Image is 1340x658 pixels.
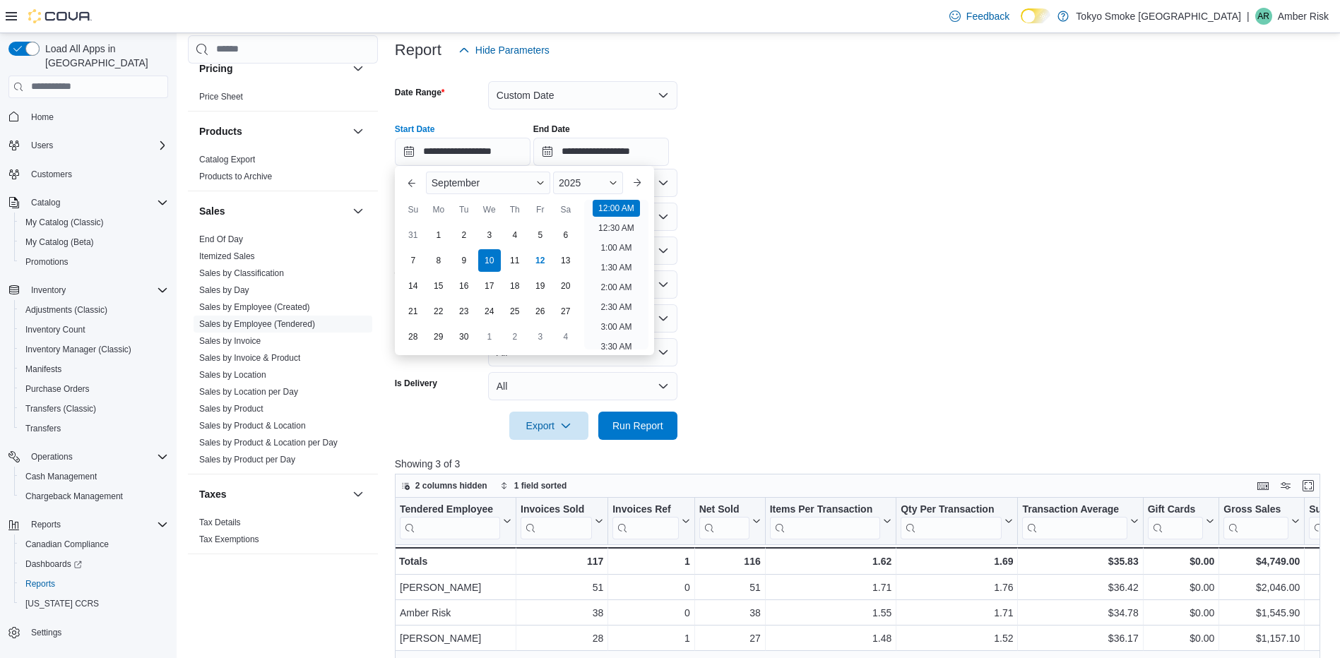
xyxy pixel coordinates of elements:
button: Inventory Count [14,320,174,340]
button: Settings [3,622,174,642]
div: day-26 [529,300,552,323]
span: Reports [31,519,61,530]
div: Gross Sales [1223,503,1288,539]
div: 1.71 [770,579,892,596]
div: 1 [612,553,689,570]
div: Gift Card Sales [1147,503,1203,539]
div: Items Per Transaction [769,503,880,539]
a: Sales by Invoice & Product [199,353,300,363]
button: My Catalog (Classic) [14,213,174,232]
div: Net Sold [699,503,749,516]
h3: Sales [199,204,225,218]
button: Cash Management [14,467,174,486]
a: Feedback [944,2,1015,30]
span: Manifests [20,361,168,378]
span: Transfers (Classic) [25,403,96,414]
span: Dashboards [20,556,168,573]
div: day-21 [402,300,425,323]
span: September [432,177,480,189]
div: 116 [699,553,760,570]
div: Gross Sales [1223,503,1288,516]
button: Run Report [598,412,677,440]
span: Promotions [25,256,69,268]
span: Operations [31,451,73,462]
span: Manifests [25,364,61,375]
button: Invoices Sold [521,503,603,539]
span: [US_STATE] CCRS [25,598,99,609]
button: Operations [25,448,78,465]
div: Qty Per Transaction [901,503,1002,516]
a: Transfers (Classic) [20,400,102,417]
li: 2:00 AM [595,279,637,296]
div: Invoices Sold [521,503,592,516]
p: Amber Risk [1278,8,1329,25]
button: Export [509,412,588,440]
span: Transfers [20,420,168,437]
div: 1.71 [901,604,1013,621]
a: Manifests [20,361,67,378]
div: day-14 [402,275,425,297]
span: My Catalog (Classic) [20,214,168,231]
span: Itemized Sales [199,251,255,262]
button: Gross Sales [1223,503,1300,539]
span: Inventory Manager (Classic) [20,341,168,358]
div: Transaction Average [1022,503,1127,516]
div: day-1 [427,224,450,246]
ul: Time [584,200,648,349]
a: Canadian Compliance [20,536,114,553]
div: We [478,198,501,221]
a: Sales by Location [199,370,266,380]
span: My Catalog (Beta) [25,237,94,248]
div: Qty Per Transaction [901,503,1002,539]
div: Button. Open the year selector. 2025 is currently selected. [553,172,623,194]
span: Inventory Count [20,321,168,338]
span: End Of Day [199,234,243,245]
div: Taxes [188,514,378,554]
button: All [488,372,677,400]
div: day-24 [478,300,501,323]
div: 117 [521,553,603,570]
button: Open list of options [658,177,669,189]
a: Purchase Orders [20,381,95,397]
span: Inventory Manager (Classic) [25,344,131,355]
a: End Of Day [199,234,243,244]
span: Sales by Employee (Created) [199,301,310,313]
div: [PERSON_NAME] [400,579,511,596]
span: Tax Exemptions [199,534,259,545]
div: Sales [188,231,378,474]
a: Sales by Invoice [199,336,261,346]
div: $36.42 [1022,579,1138,596]
div: Sa [555,198,577,221]
span: Reports [25,578,55,590]
button: Taxes [350,486,367,503]
div: Totals [399,553,511,570]
button: Catalog [3,193,174,213]
p: Showing 3 of 3 [395,457,1330,471]
button: Transfers (Classic) [14,399,174,419]
button: Promotions [14,252,174,272]
span: Chargeback Management [20,488,168,505]
a: Inventory Manager (Classic) [20,341,137,358]
a: Catalog Export [199,155,255,164]
button: Purchase Orders [14,379,174,399]
a: My Catalog (Beta) [20,234,100,251]
button: Adjustments (Classic) [14,300,174,320]
div: day-23 [453,300,475,323]
div: day-1 [478,325,501,348]
span: Settings [31,627,61,638]
div: day-30 [453,325,475,348]
span: Price Sheet [199,91,243,102]
div: day-7 [402,249,425,272]
div: day-3 [529,325,552,348]
button: Next month [626,172,648,194]
button: Display options [1277,477,1294,494]
li: 1:30 AM [595,259,637,276]
span: Cash Management [25,471,97,482]
div: Invoices Ref [612,503,678,539]
h3: Taxes [199,487,227,501]
div: $0.00 [1147,553,1214,570]
a: Tax Exemptions [199,534,259,544]
div: Items Per Transaction [769,503,880,516]
span: Purchase Orders [20,381,168,397]
span: Run Report [612,419,663,433]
